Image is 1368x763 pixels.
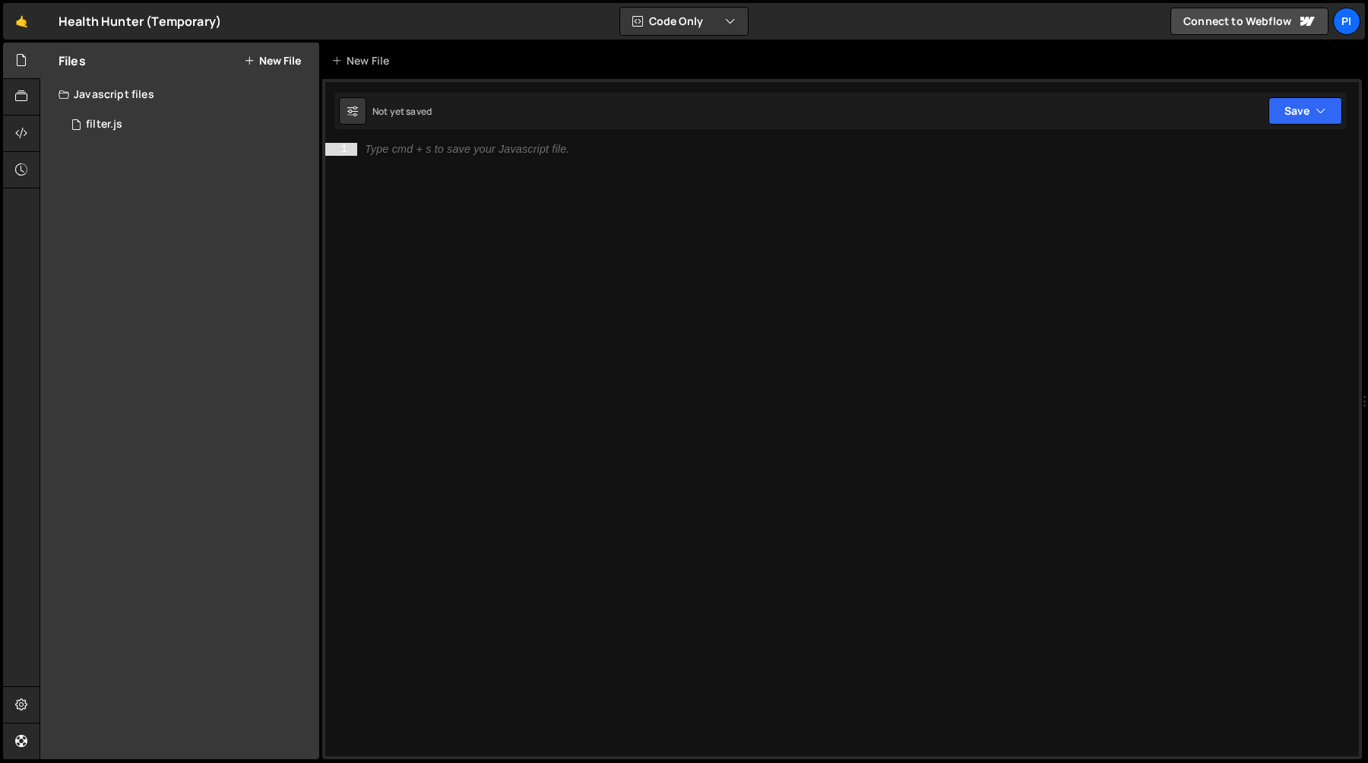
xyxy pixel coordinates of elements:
[1268,97,1342,125] button: Save
[325,143,357,156] div: 1
[40,79,319,109] div: Javascript files
[59,52,86,69] h2: Files
[331,53,395,68] div: New File
[1333,8,1360,35] a: Pi
[59,109,319,140] div: 16494/44708.js
[620,8,748,35] button: Code Only
[244,55,301,67] button: New File
[365,144,569,155] div: Type cmd + s to save your Javascript file.
[59,12,221,30] div: Health Hunter (Temporary)
[1170,8,1328,35] a: Connect to Webflow
[372,105,432,118] div: Not yet saved
[86,118,122,131] div: filter.js
[3,3,40,40] a: 🤙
